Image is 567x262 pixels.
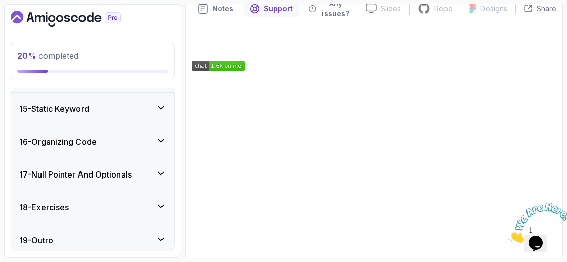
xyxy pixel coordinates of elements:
h3: 15 - Static Keyword [19,103,89,115]
button: 18-Exercises [11,191,174,224]
p: Support [264,4,293,14]
p: Slides [381,4,401,14]
p: Notes [212,4,233,14]
button: 19-Outro [11,224,174,256]
button: 17-Null Pointer And Optionals [11,158,174,191]
img: Amigoscode Discord Server Badge [192,61,245,71]
iframe: chat widget [504,199,567,247]
p: Repo [434,4,453,14]
h3: 17 - Null Pointer And Optionals [19,168,132,181]
button: Share [515,4,556,14]
h3: 19 - Outro [19,234,53,246]
button: 15-Static Keyword [11,93,174,125]
span: 1 [4,4,8,13]
span: completed [17,51,78,61]
a: Dashboard [11,11,144,27]
h3: 16 - Organizing Code [19,136,97,148]
button: 16-Organizing Code [11,125,174,158]
p: Share [537,4,556,14]
img: Chat attention grabber [4,4,67,44]
span: 20 % [17,51,36,61]
p: Designs [480,4,507,14]
h3: 18 - Exercises [19,201,69,213]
